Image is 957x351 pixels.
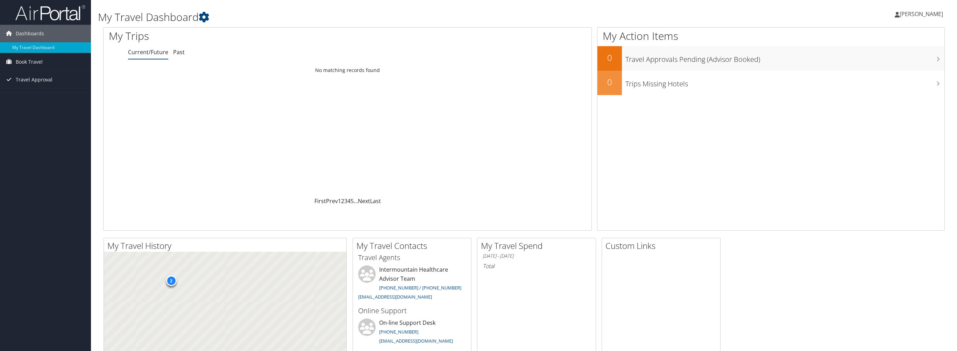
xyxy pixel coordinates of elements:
a: 0Trips Missing Hotels [597,71,944,95]
a: Prev [326,197,338,205]
h2: My Travel Contacts [356,240,471,252]
h1: My Travel Dashboard [98,10,666,24]
h6: Total [483,262,590,270]
li: Intermountain Healthcare Advisor Team [355,265,469,303]
a: 0Travel Approvals Pending (Advisor Booked) [597,46,944,71]
a: [EMAIL_ADDRESS][DOMAIN_NAME] [379,338,453,344]
div: 2 [166,275,176,286]
span: Book Travel [16,53,43,71]
a: Next [358,197,370,205]
a: [PHONE_NUMBER] / [PHONE_NUMBER] [379,285,461,291]
a: 2 [341,197,344,205]
h2: 0 [597,52,622,64]
h3: Trips Missing Hotels [625,76,944,89]
a: 1 [338,197,341,205]
h3: Travel Agents [358,253,466,263]
h2: 0 [597,76,622,88]
a: [PHONE_NUMBER] [379,329,418,335]
h6: [DATE] - [DATE] [483,253,590,259]
h2: Custom Links [605,240,720,252]
h2: My Travel History [107,240,346,252]
a: Past [173,48,185,56]
img: airportal-logo.png [15,5,85,21]
a: 5 [350,197,354,205]
li: On-line Support Desk [355,318,469,347]
a: Current/Future [128,48,168,56]
a: 3 [344,197,347,205]
h3: Online Support [358,306,466,316]
span: Travel Approval [16,71,52,88]
td: No matching records found [104,64,591,77]
a: [PERSON_NAME] [895,3,950,24]
h1: My Action Items [597,29,944,43]
span: Dashboards [16,25,44,42]
h1: My Trips [109,29,383,43]
a: [EMAIL_ADDRESS][DOMAIN_NAME] [358,294,432,300]
h2: My Travel Spend [481,240,596,252]
span: [PERSON_NAME] [900,10,943,18]
a: 4 [347,197,350,205]
a: First [314,197,326,205]
h3: Travel Approvals Pending (Advisor Booked) [625,51,944,64]
a: Last [370,197,381,205]
span: … [354,197,358,205]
